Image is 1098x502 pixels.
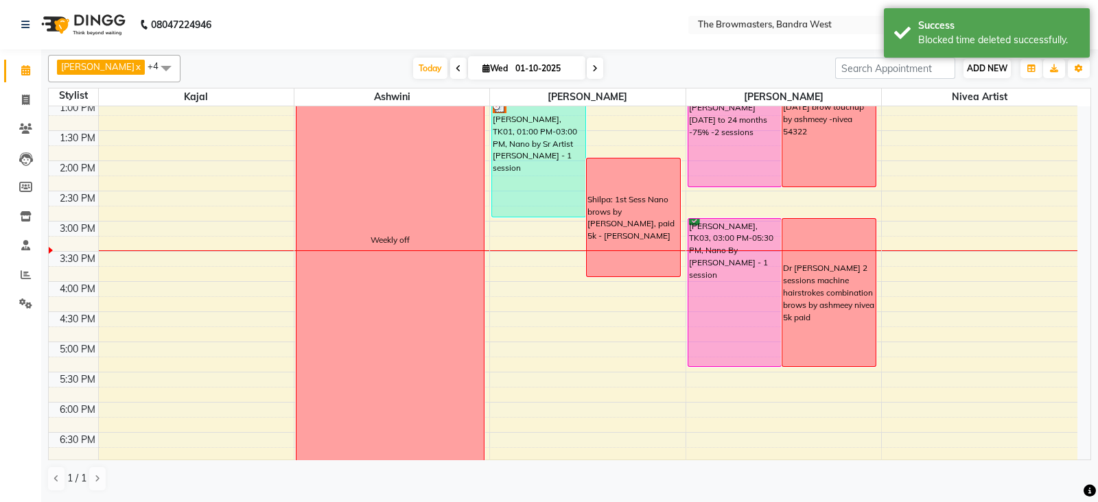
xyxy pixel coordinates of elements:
b: 08047224946 [151,5,211,44]
div: Weekly off [371,234,410,246]
div: 6:00 PM [57,403,98,417]
span: ADD NEW [967,63,1007,73]
div: 5:00 PM [57,342,98,357]
div: [PERSON_NAME], TK03, 03:00 PM-05:30 PM, Nano By [PERSON_NAME] - 1 session [688,219,782,366]
div: Stylist [49,88,98,103]
span: Nivea Artist [882,88,1077,106]
div: 2:00 PM [57,161,98,176]
div: 1:30 PM [57,131,98,145]
span: Today [413,58,447,79]
div: 2:30 PM [57,191,98,206]
div: [PERSON_NAME] ref [PERSON_NAME] [DATE], TK04, 12:00 PM-02:30 PM, Combo Touchup By [PERSON_NAME] [... [688,39,782,187]
span: [PERSON_NAME] [686,88,881,106]
div: [PERSON_NAME] USA [DATE] brow touchup by ashmeey -nivea 54322 [783,88,875,137]
span: [PERSON_NAME] [490,88,685,106]
div: Dr [PERSON_NAME] 2 sessions machine hairstrokes combination brows by ashmeey nivea 5k paid [783,262,875,323]
a: x [135,61,141,72]
div: 4:00 PM [57,282,98,296]
div: Blocked time deleted successfully. [918,33,1079,47]
input: Search Appointment [835,58,955,79]
span: Wed [479,63,511,73]
div: [PERSON_NAME], TK01, 01:00 PM-03:00 PM, Nano by Sr Artist [PERSON_NAME] - 1 session [492,99,585,217]
div: 6:30 PM [57,433,98,447]
span: Kajal [99,88,294,106]
div: 4:30 PM [57,312,98,326]
button: ADD NEW [963,59,1011,78]
span: Ashwini [294,88,489,106]
input: 2025-10-01 [511,58,580,79]
div: Success [918,19,1079,33]
span: 1 / 1 [67,471,86,486]
span: [PERSON_NAME] [61,61,135,72]
div: 1:00 PM [57,101,98,115]
img: logo [35,5,129,44]
div: 3:30 PM [57,252,98,266]
div: 3:00 PM [57,222,98,236]
div: 5:30 PM [57,372,98,387]
span: +4 [148,60,169,71]
div: Shilpa: 1st Sess Nano brows by [PERSON_NAME], paid 5k - [PERSON_NAME] [587,193,679,242]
